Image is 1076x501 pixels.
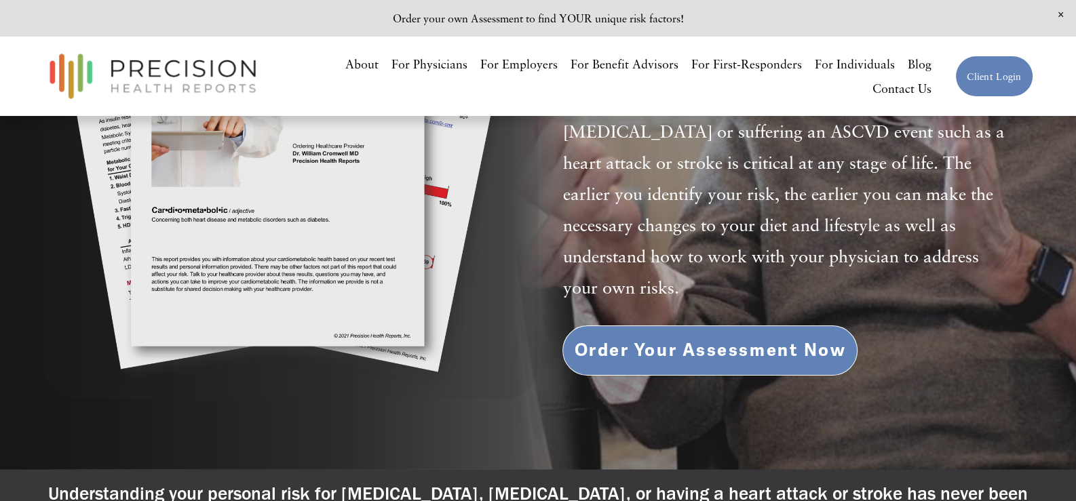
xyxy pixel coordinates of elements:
iframe: Chat Widget [832,328,1076,501]
p: Understanding your personal risk for developing [MEDICAL_DATA] or suffering an ASCVD event such a... [562,85,1008,302]
a: For Benefit Advisors [571,52,678,77]
a: About [345,52,379,77]
img: Precision Health Reports [43,47,263,105]
a: Order Your Assessment Now [562,325,858,376]
a: For Physicians [391,52,467,77]
a: Client Login [955,56,1033,97]
a: For Employers [480,52,558,77]
a: For First-Responders [691,52,802,77]
a: For Individuals [815,52,895,77]
a: Blog [908,52,931,77]
a: Contact Us [872,77,931,101]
